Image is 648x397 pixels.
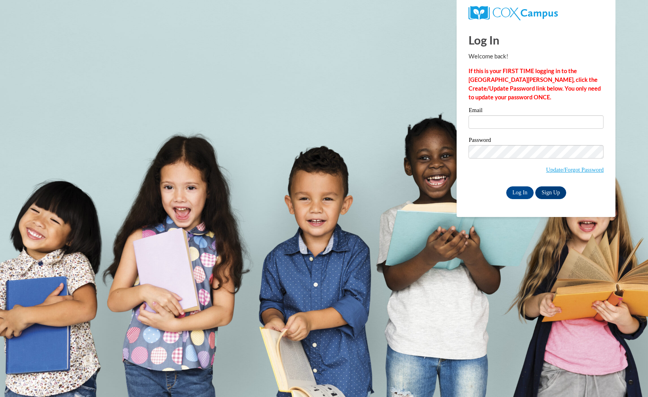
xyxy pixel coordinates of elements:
img: COX Campus [469,6,557,20]
a: COX Campus [469,6,604,20]
label: Password [469,137,604,145]
input: Log In [506,186,534,199]
a: Sign Up [535,186,566,199]
strong: If this is your FIRST TIME logging in to the [GEOGRAPHIC_DATA][PERSON_NAME], click the Create/Upd... [469,68,601,101]
h1: Log In [469,32,604,48]
label: Email [469,107,604,115]
a: Update/Forgot Password [546,167,604,173]
p: Welcome back! [469,52,604,61]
